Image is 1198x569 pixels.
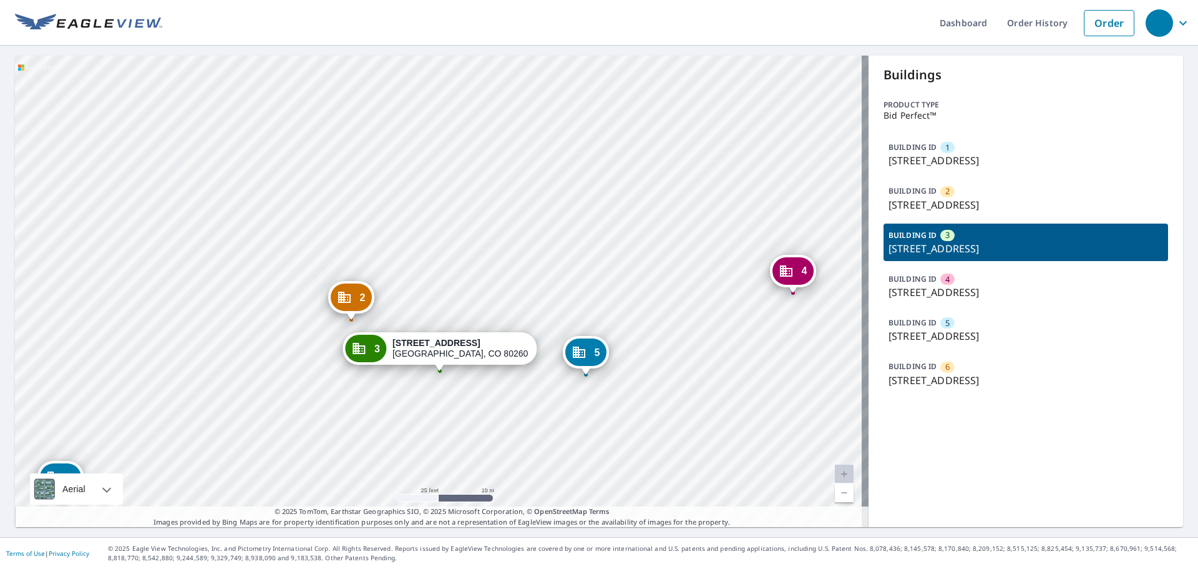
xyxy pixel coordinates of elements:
[275,507,610,517] span: © 2025 TomTom, Earthstar Geographics SIO, © 2025 Microsoft Corporation, ©
[15,507,869,527] p: Images provided by Bing Maps are for property identification purposes only and are not a represen...
[108,544,1192,563] p: © 2025 Eagle View Technologies, Inc. and Pictometry International Corp. All Rights Reserved. Repo...
[37,461,84,500] div: Dropped pin, building 1, Commercial property, 8444 Pecos St Denver, CO 80260
[328,281,374,320] div: Dropped pin, building 2, Commercial property, 8444 Pecos St Denver, CO 80260
[770,255,816,294] div: Dropped pin, building 4, Commercial property, 8444 Pecos St Denver, CO 80260
[945,229,950,241] span: 3
[15,14,162,32] img: EV Logo
[884,111,1168,121] p: Bid Perfect™
[835,483,854,502] a: Current Level 20, Zoom Out
[6,549,45,558] a: Terms of Use
[945,142,950,154] span: 1
[889,274,937,284] p: BUILDING ID
[1084,10,1134,36] a: Order
[802,266,807,275] span: 4
[374,344,380,354] span: 3
[392,338,480,348] strong: [STREET_ADDRESS]
[889,285,1163,300] p: [STREET_ADDRESS]
[6,550,89,557] p: |
[889,142,937,152] p: BUILDING ID
[889,197,1163,212] p: [STREET_ADDRESS]
[69,473,75,482] span: 1
[945,317,950,329] span: 5
[343,332,537,371] div: Dropped pin, building 3, Commercial property, 8444 Pecos St Denver, CO 80260
[835,465,854,483] a: Current Level 20, Zoom In Disabled
[30,473,123,505] div: Aerial
[534,507,587,516] a: OpenStreetMap
[49,549,89,558] a: Privacy Policy
[360,293,366,302] span: 2
[59,473,89,505] div: Aerial
[889,230,937,240] p: BUILDING ID
[945,186,950,197] span: 2
[563,336,609,375] div: Dropped pin, building 5, Commercial property, 8444 Pecos St Denver, CO 80260
[884,66,1168,84] p: Buildings
[889,373,1163,388] p: [STREET_ADDRESS]
[945,274,950,285] span: 4
[884,99,1168,111] p: Product type
[889,153,1163,168] p: [STREET_ADDRESS]
[595,348,600,357] span: 5
[945,361,950,373] span: 6
[392,338,528,359] div: [GEOGRAPHIC_DATA], CO 80260
[889,317,937,328] p: BUILDING ID
[889,241,1163,256] p: [STREET_ADDRESS]
[589,507,610,516] a: Terms
[889,329,1163,344] p: [STREET_ADDRESS]
[889,186,937,196] p: BUILDING ID
[889,361,937,372] p: BUILDING ID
